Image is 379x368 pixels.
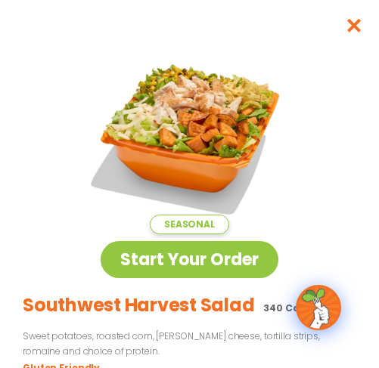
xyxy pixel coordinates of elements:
img: wpChatIcon [297,286,340,329]
span: Seasonal [150,215,229,234]
p: 340 Cal [263,302,302,315]
p: Sweet potatoes, roasted corn, [PERSON_NAME] cheese, tortilla strips, romaine and choice of protein. [23,329,356,360]
h2: Southwest Harvest Salad [23,292,254,318]
a: Start Your Order [101,241,278,278]
img: Featured product photo for Southwest Harvest Salad [84,23,296,234]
